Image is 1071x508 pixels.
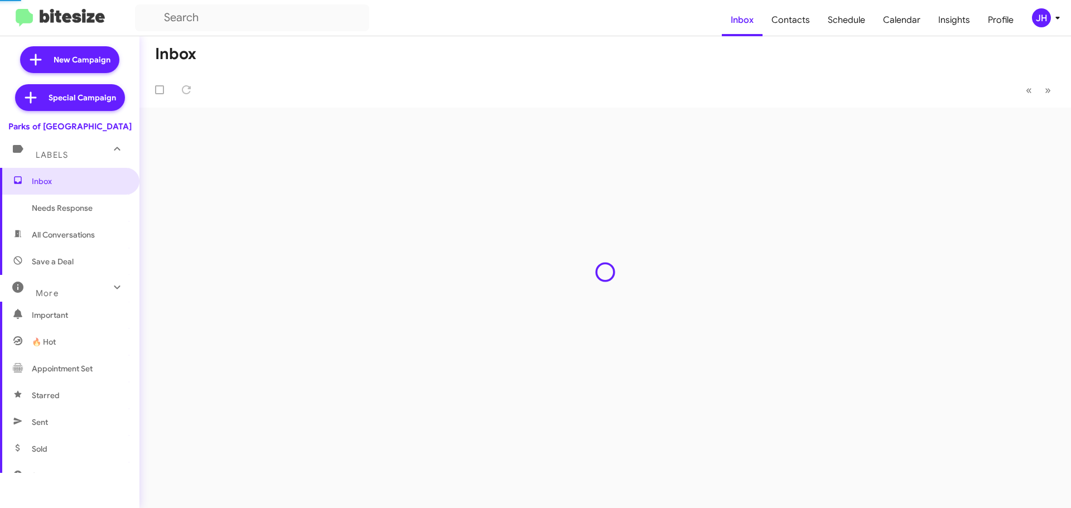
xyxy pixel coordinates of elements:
a: New Campaign [20,46,119,73]
span: More [36,288,59,298]
a: Calendar [874,4,929,36]
span: 🔥 Hot [32,336,56,347]
span: Needs Response [32,202,127,214]
a: Inbox [722,4,763,36]
h1: Inbox [155,45,196,63]
span: Special Campaign [49,92,116,103]
button: Previous [1019,79,1039,101]
span: » [1045,83,1051,97]
a: Contacts [763,4,819,36]
span: Labels [36,150,68,160]
nav: Page navigation example [1020,79,1058,101]
span: Save a Deal [32,256,74,267]
button: JH [1022,8,1059,27]
a: Schedule [819,4,874,36]
div: JH [1032,8,1051,27]
span: Sold [32,443,47,454]
button: Next [1038,79,1058,101]
span: Inbox [32,176,127,187]
a: Profile [979,4,1022,36]
span: Starred [32,390,60,401]
span: « [1026,83,1032,97]
a: Special Campaign [15,84,125,111]
span: Important [32,309,127,321]
div: Parks of [GEOGRAPHIC_DATA] [8,121,132,132]
span: New Campaign [54,54,110,65]
span: All Conversations [32,229,95,240]
span: Appointment Set [32,363,93,374]
span: Sold Responded [32,470,91,481]
a: Insights [929,4,979,36]
input: Search [135,4,369,31]
span: Sent [32,417,48,428]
